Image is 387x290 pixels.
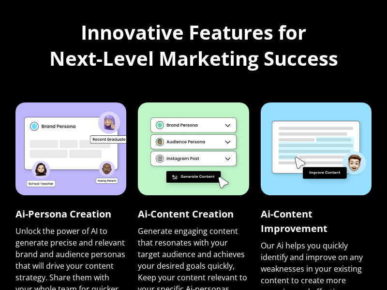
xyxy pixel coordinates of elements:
[15,207,111,221] h3: Ai-Persona Creation
[261,207,372,236] h3: Ai-Content Improvement
[138,207,234,221] h3: Ai-Content Creation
